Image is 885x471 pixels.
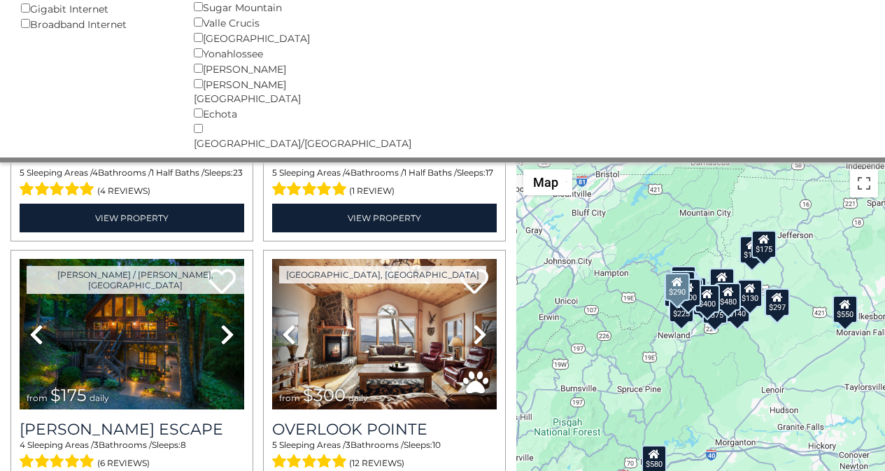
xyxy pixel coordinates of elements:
[523,169,572,195] button: Change map style
[725,294,750,322] div: $140
[676,279,701,307] div: $300
[709,268,735,296] div: $349
[27,266,244,294] a: [PERSON_NAME] / [PERSON_NAME], [GEOGRAPHIC_DATA]
[20,420,244,439] h3: Todd Escape
[404,167,457,178] span: 1 Half Baths /
[671,265,696,293] div: $125
[716,282,741,310] div: $480
[272,420,497,439] a: Overlook Pointe
[739,236,765,264] div: $175
[765,288,791,316] div: $297
[194,61,346,76] div: [PERSON_NAME]
[194,106,346,121] div: Echota
[349,182,395,200] span: (1 review)
[97,182,150,200] span: (4 reviews)
[432,440,441,450] span: 10
[90,393,109,403] span: daily
[665,279,690,307] div: $230
[695,284,721,312] div: $400
[20,167,244,200] div: Sleeping Areas / Bathrooms / Sleeps:
[50,385,87,405] span: $175
[272,259,497,409] img: thumbnail_163477009.jpeg
[279,393,300,403] span: from
[272,440,277,450] span: 5
[272,167,277,178] span: 5
[486,167,493,178] span: 17
[92,167,98,178] span: 4
[303,385,346,405] span: $300
[670,295,695,323] div: $225
[346,440,351,450] span: 3
[833,295,858,323] div: $550
[194,121,346,150] div: [GEOGRAPHIC_DATA]/[GEOGRAPHIC_DATA]
[20,204,244,232] a: View Property
[94,440,99,450] span: 3
[194,76,346,106] div: [PERSON_NAME][GEOGRAPHIC_DATA]
[233,167,243,178] span: 23
[665,273,691,301] div: $290
[21,1,173,16] div: Gigabit Internet
[533,175,558,190] span: Map
[850,169,878,197] button: Toggle fullscreen view
[272,204,497,232] a: View Property
[670,270,695,298] div: $425
[20,440,25,450] span: 4
[752,230,777,258] div: $175
[151,167,204,178] span: 1 Half Baths /
[345,167,351,178] span: 4
[737,279,763,307] div: $130
[272,167,497,200] div: Sleeping Areas / Bathrooms / Sleeps:
[27,393,48,403] span: from
[21,16,173,31] div: Broadband Internet
[348,393,368,403] span: daily
[194,30,346,45] div: [GEOGRAPHIC_DATA]
[194,15,346,30] div: Valle Crucis
[20,167,24,178] span: 5
[20,259,244,409] img: thumbnail_168627805.jpeg
[279,266,486,283] a: [GEOGRAPHIC_DATA], [GEOGRAPHIC_DATA]
[20,420,244,439] a: [PERSON_NAME] Escape
[703,295,728,323] div: $375
[180,440,186,450] span: 8
[194,45,346,61] div: Yonahlossee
